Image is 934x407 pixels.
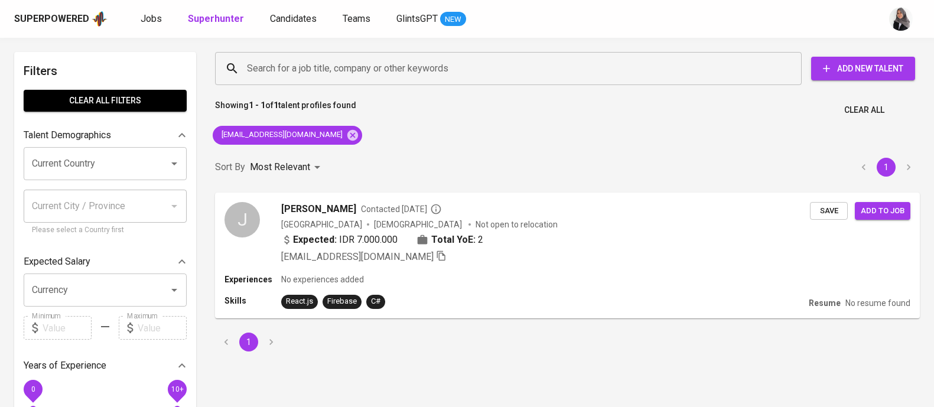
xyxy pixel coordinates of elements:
[361,203,442,215] span: Contacted [DATE]
[31,385,35,393] span: 0
[250,160,310,174] p: Most Relevant
[281,273,364,285] p: No experiences added
[215,160,245,174] p: Sort By
[14,10,108,28] a: Superpoweredapp logo
[371,296,380,307] div: C#
[138,316,187,340] input: Value
[816,204,842,218] span: Save
[343,13,370,24] span: Teams
[396,13,438,24] span: GlintsGPT
[845,297,910,309] p: No resume found
[215,193,920,318] a: J[PERSON_NAME]Contacted [DATE][GEOGRAPHIC_DATA][DEMOGRAPHIC_DATA] Not open to relocationExpected:...
[33,93,177,108] span: Clear All filters
[224,202,260,237] div: J
[844,103,884,118] span: Clear All
[24,128,111,142] p: Talent Demographics
[286,296,313,307] div: React.js
[855,202,910,220] button: Add to job
[861,204,904,218] span: Add to job
[852,158,920,177] nav: pagination navigation
[24,250,187,273] div: Expected Salary
[43,316,92,340] input: Value
[32,224,178,236] p: Please select a Country first
[213,129,350,141] span: [EMAIL_ADDRESS][DOMAIN_NAME]
[92,10,108,28] img: app logo
[374,219,464,230] span: [DEMOGRAPHIC_DATA]
[839,99,889,121] button: Clear All
[188,13,244,24] b: Superhunter
[811,57,915,80] button: Add New Talent
[478,233,483,247] span: 2
[810,202,848,220] button: Save
[281,219,362,230] div: [GEOGRAPHIC_DATA]
[281,251,434,262] span: [EMAIL_ADDRESS][DOMAIN_NAME]
[293,233,337,247] b: Expected:
[281,202,356,216] span: [PERSON_NAME]
[24,255,90,269] p: Expected Salary
[327,296,357,307] div: Firebase
[476,219,558,230] p: Not open to relocation
[431,233,476,247] b: Total YoE:
[249,100,265,110] b: 1 - 1
[215,99,356,121] p: Showing of talent profiles found
[270,12,319,27] a: Candidates
[274,100,278,110] b: 1
[213,126,362,145] div: [EMAIL_ADDRESS][DOMAIN_NAME]
[166,282,183,298] button: Open
[224,273,281,285] p: Experiences
[396,12,466,27] a: GlintsGPT NEW
[24,123,187,147] div: Talent Demographics
[343,12,373,27] a: Teams
[24,359,106,373] p: Years of Experience
[821,61,906,76] span: Add New Talent
[24,61,187,80] h6: Filters
[440,14,466,25] span: NEW
[141,13,162,24] span: Jobs
[14,12,89,26] div: Superpowered
[24,90,187,112] button: Clear All filters
[889,7,913,31] img: sinta.windasari@glints.com
[250,157,324,178] div: Most Relevant
[809,297,841,309] p: Resume
[239,333,258,351] button: page 1
[141,12,164,27] a: Jobs
[270,13,317,24] span: Candidates
[188,12,246,27] a: Superhunter
[24,354,187,377] div: Years of Experience
[224,295,281,307] p: Skills
[215,333,282,351] nav: pagination navigation
[430,203,442,215] svg: By Batam recruiter
[166,155,183,172] button: Open
[171,385,183,393] span: 10+
[877,158,896,177] button: page 1
[281,233,398,247] div: IDR 7.000.000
